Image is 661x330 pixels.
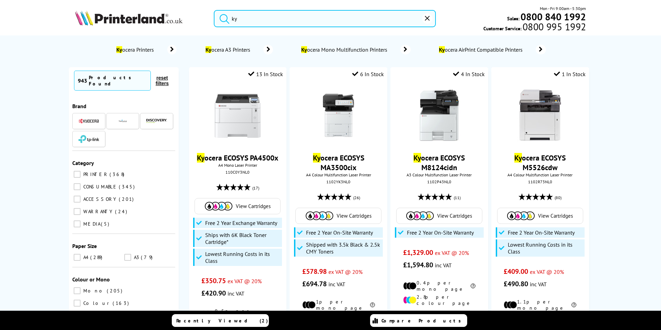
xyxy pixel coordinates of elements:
a: Kyocera ECOSYS PA4500x [197,153,278,163]
span: 163 [113,300,130,306]
span: 289 [90,254,104,260]
a: View Cartridges [400,212,479,220]
span: 5 [101,221,111,227]
span: inc VAT [228,290,244,297]
span: ocera A3 Printers [204,46,253,53]
span: A3 Colour Multifunction Laser Printer [394,172,484,177]
mark: Ky [413,153,421,163]
img: Cartridges [406,212,434,220]
span: 79 [141,254,154,260]
img: ECOSYS-M5526cdn-front-small2.jpg [514,90,566,141]
span: Category [72,159,94,166]
span: ex VAT @ 20% [530,268,564,275]
span: 24 [115,208,129,215]
mark: Ky [197,153,204,163]
span: Colour or Mono [72,276,110,283]
img: Cartridges [306,212,333,220]
a: Kyocera Mono Multifunction Printers [301,45,411,54]
span: MEDIA [82,221,100,227]
div: 1 In Stock [554,71,586,78]
button: reset filters [151,75,174,86]
input: WARRANTY 24 [74,208,81,215]
div: 13 In Stock [248,71,283,78]
li: 1p per mono page [302,299,375,311]
span: A4 Colour Multifunction Laser Printer [495,172,585,177]
li: 0.5p per mono page [201,308,274,320]
img: m8124cidnthumb.jpg [413,90,465,141]
a: Kyocera ECOSYS MA3500cix [313,153,364,172]
span: (80) [555,191,562,204]
a: Kyocera ECOSYS M8124cidn [413,153,465,172]
span: Free 2 Year On-Site Warranty [508,229,575,236]
span: inc VAT [435,262,452,269]
li: 1.1p per mono page [504,299,576,311]
span: (26) [353,191,360,204]
span: Free 2 Year On-Site Warranty [306,229,373,236]
span: View Cartridges [437,213,472,219]
b: 0800 840 1992 [521,10,586,23]
li: 0.4p per mono page [403,280,476,292]
span: Compare Products [381,318,465,324]
img: Kyocera [78,118,99,124]
span: A4 Colour Multifunction Laser Printer [293,172,384,177]
mark: Ky [301,46,307,53]
img: Printerland Logo [75,10,182,25]
mark: Ky [439,46,445,53]
span: WARRANTY [82,208,114,215]
span: 368 [109,171,126,177]
a: Kyocera Printers [115,45,177,54]
input: Mono 205 [74,287,81,294]
img: Kyocera-ECOSYS-PA4500x-Front-Main-Small.jpg [212,90,263,141]
span: £420.90 [201,289,226,298]
div: Products Found [89,74,147,87]
span: ACCESSORY [82,196,118,202]
mark: Ky [206,46,211,53]
div: 1102P43NL0 [396,179,483,184]
span: 345 [119,184,136,190]
span: View Cartridges [236,203,271,209]
a: Kyocera AirPrint Compatible Printers [438,45,546,54]
span: A3 [132,254,140,260]
span: ocera Printers [115,46,157,53]
a: Printerland Logo [75,10,205,27]
span: (11) [454,191,461,204]
mark: Ky [313,153,321,163]
a: Kyocera ECOSYS M5526cdw [514,153,566,172]
input: Colour 163 [74,300,81,307]
span: £578.98 [302,267,327,276]
input: Search product o [214,10,436,27]
span: 0800 995 1992 [522,23,586,30]
span: £409.00 [504,267,528,276]
span: ocera AirPrint Compatible Printers [438,46,525,53]
span: Lowest Running Costs in its Class [205,250,280,264]
a: Kyocera A3 Printers [204,45,273,54]
span: Mono [82,288,106,294]
img: Navigator [118,117,127,125]
span: ex VAT @ 20% [228,278,262,285]
mark: Ky [514,153,522,163]
span: Ships with 6K Black Toner Cartridge* [205,231,280,245]
span: Lowest Running Costs in its Class [508,241,583,255]
span: CONSUMABLE [82,184,118,190]
span: A4 Mono Laser Printer [192,163,283,168]
div: 1102R73NL0 [496,179,584,184]
input: CONSUMABLE 345 [74,183,81,190]
div: 110C0Y3NL0 [194,169,281,175]
div: 4 In Stock [453,71,485,78]
input: ACCESSORY 201 [74,196,81,203]
span: 201 [119,196,135,202]
span: Paper Size [72,243,97,249]
span: Recently Viewed (2) [176,318,268,324]
input: MEDIA 5 [74,220,81,227]
a: View Cartridges [198,202,277,210]
img: Kyocera-MA3500cix-Front-Small.jpg [313,90,364,141]
span: ex VAT @ 20% [435,249,469,256]
span: View Cartridges [538,213,573,219]
img: Cartridges [205,202,232,210]
div: 6 In Stock [352,71,384,78]
span: PRINTER [82,171,109,177]
span: ocera Mono Multifunction Printers [301,46,390,53]
input: A3 79 [124,254,131,261]
span: 943 [78,77,87,84]
span: Free 2 Year Exchange Warranty [205,219,277,226]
